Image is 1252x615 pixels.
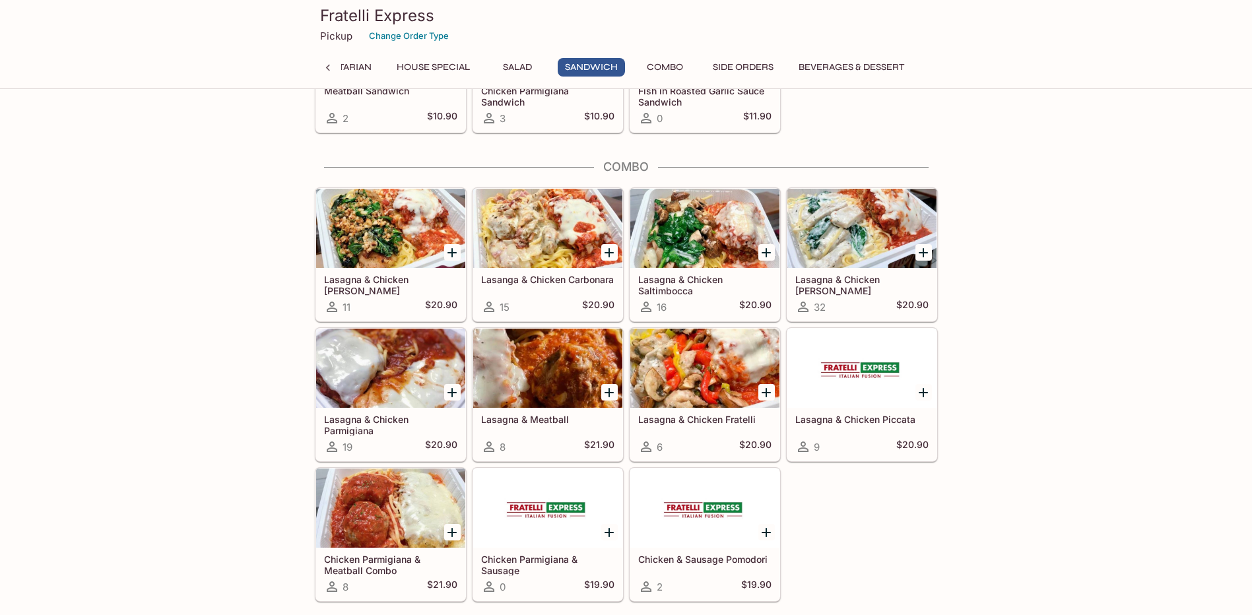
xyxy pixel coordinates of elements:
[638,85,772,107] h5: Fish in Roasted Garlic Sauce Sandwich
[657,581,663,593] span: 2
[584,579,614,595] h5: $19.90
[630,469,779,548] div: Chicken & Sausage Pomodori
[787,188,937,321] a: Lasagna & Chicken [PERSON_NAME]32$20.90
[896,439,929,455] h5: $20.90
[315,328,466,461] a: Lasagna & Chicken Parmigiana19$20.90
[488,58,547,77] button: Salad
[316,469,465,548] div: Chicken Parmigiana & Meatball Combo
[896,299,929,315] h5: $20.90
[500,581,506,593] span: 0
[389,58,477,77] button: House Special
[741,579,772,595] h5: $19.90
[630,468,780,601] a: Chicken & Sausage Pomodori2$19.90
[787,189,937,268] div: Lasagna & Chicken Alfredo
[427,579,457,595] h5: $21.90
[630,189,779,268] div: Lasagna & Chicken Saltimbocca
[601,244,618,261] button: Add Lasanga & Chicken Carbonara
[601,384,618,401] button: Add Lasagna & Meatball
[481,414,614,425] h5: Lasagna & Meatball
[481,554,614,575] h5: Chicken Parmigiana & Sausage
[814,441,820,453] span: 9
[316,189,465,268] div: Lasagna & Chicken Basilio
[425,299,457,315] h5: $20.90
[473,468,623,601] a: Chicken Parmigiana & Sausage0$19.90
[638,274,772,296] h5: Lasagna & Chicken Saltimbocca
[657,112,663,125] span: 0
[630,329,779,408] div: Lasagna & Chicken Fratelli
[791,58,911,77] button: Beverages & Dessert
[758,524,775,540] button: Add Chicken & Sausage Pomodori
[814,301,826,313] span: 32
[324,414,457,436] h5: Lasagna & Chicken Parmigiana
[630,188,780,321] a: Lasagna & Chicken Saltimbocca16$20.90
[500,301,510,313] span: 15
[743,110,772,126] h5: $11.90
[473,189,622,268] div: Lasanga & Chicken Carbonara
[315,160,938,174] h4: Combo
[473,328,623,461] a: Lasagna & Meatball8$21.90
[582,299,614,315] h5: $20.90
[638,414,772,425] h5: Lasagna & Chicken Fratelli
[481,85,614,107] h5: Chicken Parmigiana Sandwich
[601,524,618,540] button: Add Chicken Parmigiana & Sausage
[787,328,937,461] a: Lasagna & Chicken Piccata9$20.90
[473,469,622,548] div: Chicken Parmigiana & Sausage
[500,112,506,125] span: 3
[795,274,929,296] h5: Lasagna & Chicken [PERSON_NAME]
[915,244,932,261] button: Add Lasagna & Chicken Alfredo
[758,244,775,261] button: Add Lasagna & Chicken Saltimbocca
[306,58,379,77] button: Vegetarian
[558,58,625,77] button: Sandwich
[316,329,465,408] div: Lasagna & Chicken Parmigiana
[343,112,348,125] span: 2
[343,441,352,453] span: 19
[320,5,933,26] h3: Fratelli Express
[315,468,466,601] a: Chicken Parmigiana & Meatball Combo8$21.90
[444,524,461,540] button: Add Chicken Parmigiana & Meatball Combo
[657,441,663,453] span: 6
[363,26,455,46] button: Change Order Type
[481,274,614,285] h5: Lasanga & Chicken Carbonara
[324,274,457,296] h5: Lasagna & Chicken [PERSON_NAME]
[343,301,350,313] span: 11
[795,414,929,425] h5: Lasagna & Chicken Piccata
[444,384,461,401] button: Add Lasagna & Chicken Parmigiana
[324,85,457,96] h5: Meatball Sandwich
[657,301,667,313] span: 16
[638,554,772,565] h5: Chicken & Sausage Pomodori
[343,581,348,593] span: 8
[324,554,457,575] h5: Chicken Parmigiana & Meatball Combo
[500,441,506,453] span: 8
[425,439,457,455] h5: $20.90
[473,188,623,321] a: Lasanga & Chicken Carbonara15$20.90
[636,58,695,77] button: Combo
[787,329,937,408] div: Lasagna & Chicken Piccata
[915,384,932,401] button: Add Lasagna & Chicken Piccata
[320,30,352,42] p: Pickup
[739,439,772,455] h5: $20.90
[473,329,622,408] div: Lasagna & Meatball
[427,110,457,126] h5: $10.90
[630,328,780,461] a: Lasagna & Chicken Fratelli6$20.90
[758,384,775,401] button: Add Lasagna & Chicken Fratelli
[444,244,461,261] button: Add Lasagna & Chicken Basilio
[315,188,466,321] a: Lasagna & Chicken [PERSON_NAME]11$20.90
[584,439,614,455] h5: $21.90
[739,299,772,315] h5: $20.90
[706,58,781,77] button: Side Orders
[584,110,614,126] h5: $10.90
